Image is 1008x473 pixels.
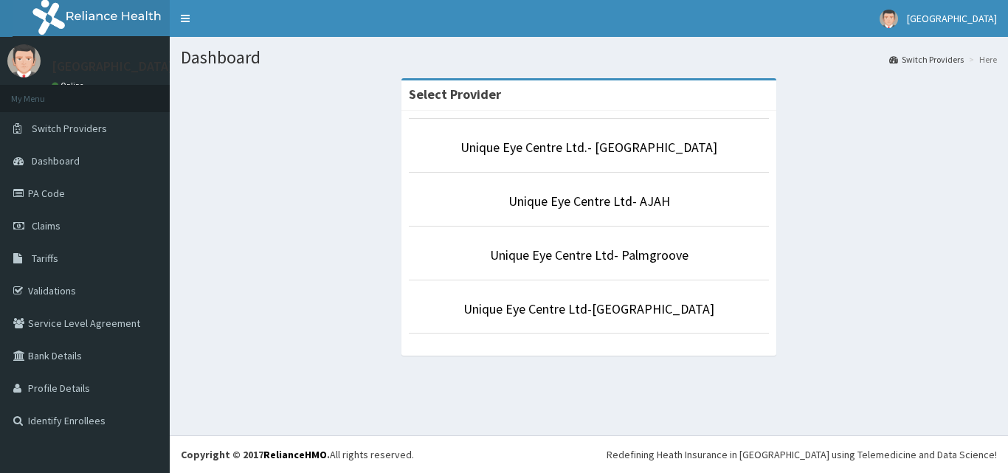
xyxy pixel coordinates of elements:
p: [GEOGRAPHIC_DATA] [52,60,173,73]
a: Unique Eye Centre Ltd.- [GEOGRAPHIC_DATA] [460,139,717,156]
a: Unique Eye Centre Ltd- Palmgroove [490,246,688,263]
strong: Select Provider [409,86,501,103]
a: Switch Providers [889,53,964,66]
span: Claims [32,219,61,232]
span: Switch Providers [32,122,107,135]
img: User Image [880,10,898,28]
span: Tariffs [32,252,58,265]
a: Unique Eye Centre Ltd-[GEOGRAPHIC_DATA] [463,300,714,317]
a: RelianceHMO [263,448,327,461]
li: Here [965,53,997,66]
span: Dashboard [32,154,80,168]
a: Online [52,80,87,91]
div: Redefining Heath Insurance in [GEOGRAPHIC_DATA] using Telemedicine and Data Science! [607,447,997,462]
footer: All rights reserved. [170,435,1008,473]
a: Unique Eye Centre Ltd- AJAH [508,193,670,210]
strong: Copyright © 2017 . [181,448,330,461]
h1: Dashboard [181,48,997,67]
span: [GEOGRAPHIC_DATA] [907,12,997,25]
img: User Image [7,44,41,77]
